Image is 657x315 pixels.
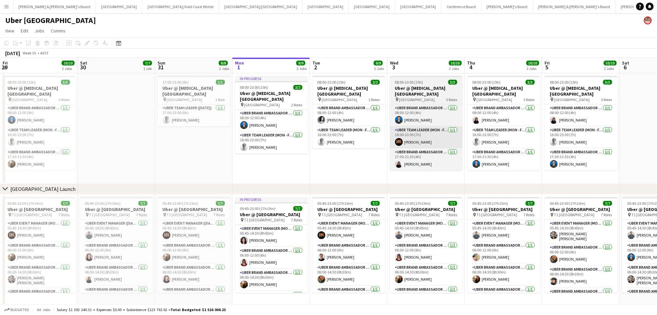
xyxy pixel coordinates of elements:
[3,306,30,313] button: Budgeted
[644,17,652,24] app-user-avatar: Arrence Torres
[57,307,226,312] div: Salary $1 392 240.31 + Expenses $0.00 + Subsistence $123 763.92 =
[395,0,441,13] button: [GEOGRAPHIC_DATA]
[219,0,302,13] button: [GEOGRAPHIC_DATA]/[GEOGRAPHIC_DATA]
[441,0,482,13] button: Conference Board
[302,0,349,13] button: [GEOGRAPHIC_DATA]
[36,307,51,312] span: All jobs
[96,0,142,13] button: [GEOGRAPHIC_DATA]
[482,0,533,13] button: [PERSON_NAME]'s Board
[170,307,226,312] span: Total Budgeted $1 516 004.23
[10,308,29,312] span: Budgeted
[533,0,616,13] button: [PERSON_NAME] & [PERSON_NAME]'s Board
[142,0,219,13] button: [GEOGRAPHIC_DATA]/Gold Coast Winter
[349,0,395,13] button: [GEOGRAPHIC_DATA]
[13,0,96,13] button: [PERSON_NAME] & [PERSON_NAME]'s Board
